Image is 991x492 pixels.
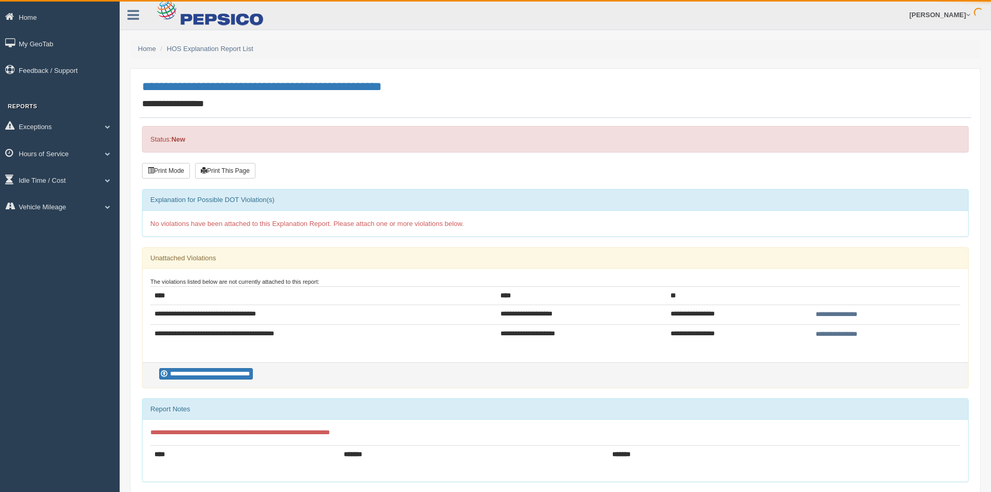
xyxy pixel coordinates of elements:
div: Explanation for Possible DOT Violation(s) [143,190,968,210]
a: Home [138,45,156,53]
span: No violations have been attached to this Explanation Report. Please attach one or more violations... [150,220,464,228]
small: The violations listed below are not currently attached to this report: [150,279,319,285]
button: Print This Page [195,163,255,179]
strong: New [171,135,185,143]
button: Print Mode [142,163,190,179]
div: Unattached Violations [143,248,968,269]
div: Status: [142,126,969,153]
div: Report Notes [143,399,968,420]
a: HOS Explanation Report List [167,45,253,53]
